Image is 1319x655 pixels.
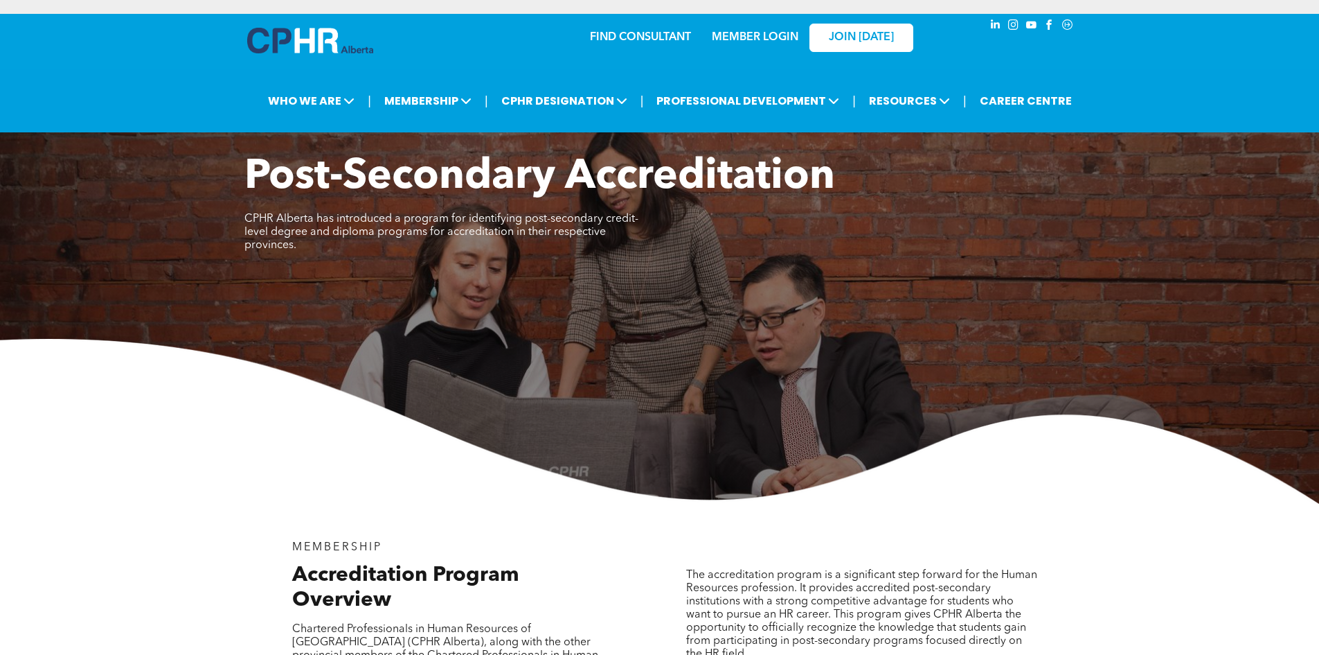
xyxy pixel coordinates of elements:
a: CAREER CENTRE [976,88,1076,114]
a: JOIN [DATE] [809,24,913,52]
a: Social network [1060,17,1075,36]
a: MEMBER LOGIN [712,32,798,43]
img: A blue and white logo for cp alberta [247,28,373,53]
span: MEMBERSHIP [380,88,476,114]
a: linkedin [988,17,1003,36]
span: MEMBERSHIP [292,542,383,553]
li: | [368,87,371,115]
a: FIND CONSULTANT [590,32,691,43]
span: Post-Secondary Accreditation [244,157,835,198]
a: youtube [1024,17,1039,36]
span: RESOURCES [865,88,954,114]
span: PROFESSIONAL DEVELOPMENT [652,88,843,114]
a: facebook [1042,17,1057,36]
span: CPHR DESIGNATION [497,88,631,114]
a: instagram [1006,17,1021,36]
li: | [485,87,488,115]
li: | [963,87,967,115]
span: WHO WE ARE [264,88,359,114]
span: JOIN [DATE] [829,31,894,44]
span: CPHR Alberta has introduced a program for identifying post-secondary credit-level degree and dipl... [244,213,638,251]
li: | [640,87,644,115]
li: | [852,87,856,115]
span: Accreditation Program Overview [292,565,519,611]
